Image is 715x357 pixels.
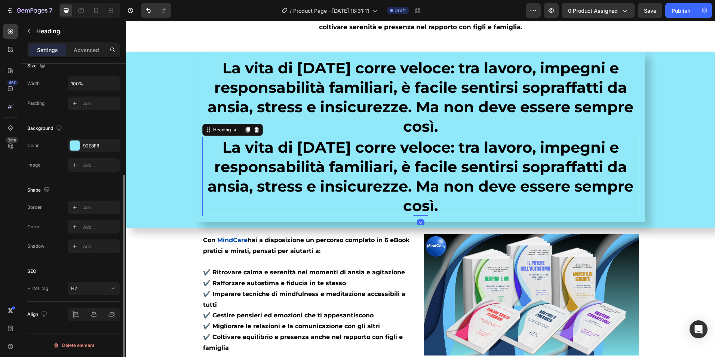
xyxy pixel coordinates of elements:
div: Add... [83,100,118,107]
button: Save [638,3,662,18]
p: Settings [37,46,58,54]
button: 0 product assigned [562,3,635,18]
p: Heading [36,27,117,36]
strong: Con [77,216,89,223]
div: Undo/Redo [141,3,171,18]
div: 90E8F8 [83,143,118,149]
div: 450 [7,80,18,86]
div: SEO [27,268,36,275]
span: Draft [395,7,406,14]
div: Add... [83,224,118,231]
div: Delete element [53,341,94,350]
div: Add... [83,162,118,169]
span: H2 [71,286,77,291]
button: Delete element [27,339,120,351]
div: Size [27,61,47,71]
div: Corner [27,223,42,230]
span: 0 product assigned [568,7,618,15]
div: Background [27,123,64,134]
img: gempages_581368972763464200-a00c8c46-96eb-42f2-9775-52a9065b5b28.png [298,213,513,335]
strong: hai a disposizione un percorso completo in 6 eBook pratici e mirati, pensati per aiutart [77,216,283,234]
button: Publish [665,3,697,18]
p: ✔️ Ritrovare calma e serenità nei momenti di ansia e agitazione ✔️ Rafforzare autostima e fiducia... [77,235,291,332]
div: Add... [83,243,118,250]
p: Advanced [74,46,99,54]
div: Publish [672,7,690,15]
p: 7 [49,6,52,15]
div: Beta [6,137,18,143]
span: Save [644,7,656,14]
div: Shape [27,185,51,195]
span: / [290,7,292,15]
iframe: Design area [126,21,715,357]
div: Shadow [27,243,45,250]
button: 7 [3,3,56,18]
input: Auto [68,77,120,90]
div: 0 [291,198,298,204]
div: Border [27,204,42,211]
div: Padding [27,100,45,107]
span: MindCare [91,216,122,223]
div: HTML tag [27,285,48,292]
span: Product Page - [DATE] 18:31:11 [293,7,369,15]
button: H2 [68,282,120,295]
div: Width [27,80,40,87]
p: i a: [77,214,291,236]
div: Add... [83,204,118,211]
div: Color [27,142,39,149]
div: Image [27,162,40,168]
div: Open Intercom Messenger [690,320,708,338]
div: Align [27,309,49,320]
